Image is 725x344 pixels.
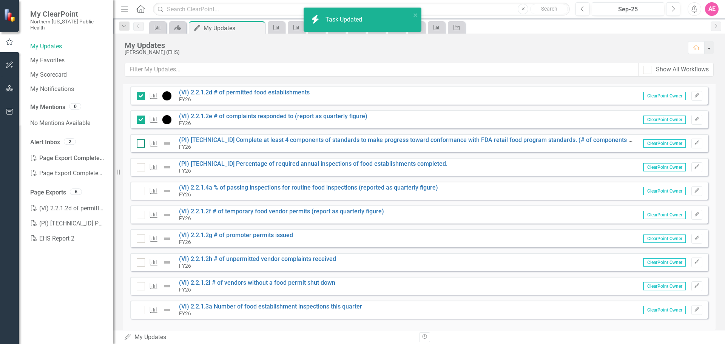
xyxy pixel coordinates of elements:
img: Not Defined [162,139,171,148]
span: ClearPoint Owner [643,234,686,243]
a: (VI) 2.2.1.4a % of passing inspections for routine food inspections (reported as quarterly figure) [179,184,438,191]
div: 2 [64,138,76,145]
small: FY26 [179,144,191,150]
span: ClearPoint Owner [643,92,686,100]
span: ClearPoint Owner [643,163,686,171]
small: FY26 [179,96,191,102]
span: ClearPoint Owner [643,116,686,124]
div: No Mentions Available [30,116,106,131]
a: (PI) [TECHNICAL_ID] Percentage of required annual inspe [30,216,106,231]
div: My Updates [125,41,680,49]
div: Page Export Completed: (PI) [TECHNICAL_ID] Percentage of required annual inspe [30,166,106,181]
a: (VI) 2.2.1.2g # of promoter permits issued [179,231,293,239]
small: FY26 [179,191,191,197]
small: FY26 [179,263,191,269]
img: Not Defined [162,187,171,196]
span: ClearPoint Owner [643,211,686,219]
img: Volume Indicator [162,91,171,100]
a: (VI) 2.2.1.2d of permitted food establishments [30,201,106,216]
input: Search ClearPoint... [153,3,570,16]
small: FY26 [179,120,191,126]
small: FY26 [179,215,191,221]
a: (VI) 2.2.1.2e # of complaints responded to (report as quarterly figure) [179,113,367,120]
a: My Notifications [30,85,106,94]
button: close [413,11,418,19]
a: (PI) [TECHNICAL_ID] Percentage of required annual inspections of food establishments completed. [179,160,447,167]
div: [PERSON_NAME] (EHS) [125,49,680,55]
div: Page Export Completed: (VI) 2.2.1.2d of permitted food establishments [30,151,106,166]
a: (VI) 2.2.1.2h # of unpermitted vendor complaints received [179,255,336,262]
a: My Updates [30,42,106,51]
small: FY26 [179,287,191,293]
a: My Mentions [30,103,65,112]
span: ClearPoint Owner [643,139,686,148]
input: Filter My Updates... [125,63,639,77]
span: My ClearPoint [30,9,106,19]
a: EHS Report 2 [30,231,106,246]
a: (VI) 2.2.1.3a Number of food establishment inspections this quarter [179,303,362,310]
small: FY26 [179,168,191,174]
div: My Updates [124,333,413,342]
a: My Scorecard [30,71,106,79]
img: Not Defined [162,305,171,315]
small: FY26 [179,310,191,316]
a: (VI) 2.2.1.2f # of temporary food vendor permits (report as quarterly figure) [179,208,384,215]
img: Not Defined [162,234,171,243]
img: Not Defined [162,210,171,219]
small: FY26 [179,239,191,245]
a: Page Exports [30,188,66,197]
img: Volume Indicator [162,115,171,124]
a: (VI) 2.2.1.2d # of permitted food establishments [179,89,310,96]
button: Sep-25 [592,2,664,16]
span: ClearPoint Owner [643,258,686,267]
button: Search [530,4,568,14]
span: Search [541,6,557,12]
a: Alert Inbox [30,138,60,147]
div: Show All Workflows [656,65,709,74]
img: Not Defined [162,282,171,291]
button: AE [705,2,719,16]
span: ClearPoint Owner [643,187,686,195]
img: Not Defined [162,258,171,267]
div: My Updates [204,23,263,33]
span: ClearPoint Owner [643,306,686,314]
small: Northern [US_STATE] Public Health [30,19,106,31]
div: Sep-25 [594,5,662,14]
a: (VI) 2.2.1.2i # of vendors without a food permit shut down [179,279,335,286]
a: My Favorites [30,56,106,65]
div: 6 [70,188,82,195]
img: ClearPoint Strategy [4,8,17,22]
span: ClearPoint Owner [643,282,686,290]
img: Not Defined [162,163,171,172]
a: (PI) [TECHNICAL_ID] Complete at least 4 components of standards to make progress toward conforman... [179,136,659,143]
div: 0 [69,103,81,110]
div: Task Updated [325,15,364,24]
